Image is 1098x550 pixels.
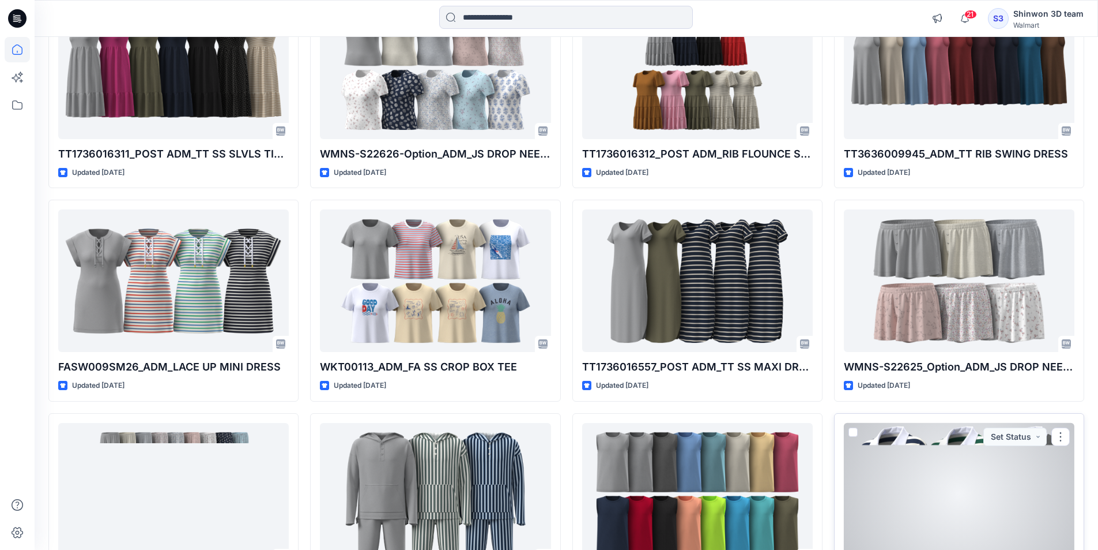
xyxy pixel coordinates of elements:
a: TT1736016557_POST ADM_TT SS MAXI DRESS [582,209,813,352]
div: Walmart [1013,21,1084,29]
p: Updated [DATE] [334,167,386,179]
p: TT1736016312_POST ADM_RIB FLOUNCE SLV SWING MINI [582,146,813,162]
a: WKT00113_ADM_FA SS CROP BOX TEE [320,209,550,352]
p: WMNS-S22625_Option_ADM_JS DROP NEEDLE Shorts [844,359,1074,375]
p: Updated [DATE] [858,167,910,179]
p: Updated [DATE] [334,380,386,392]
p: Updated [DATE] [596,167,648,179]
a: FASW009SM26_ADM_LACE UP MINI DRESS [58,209,289,352]
p: TT1736016557_POST ADM_TT SS MAXI DRESS [582,359,813,375]
p: Updated [DATE] [72,380,124,392]
span: 21 [964,10,977,19]
p: Updated [DATE] [596,380,648,392]
p: Updated [DATE] [858,380,910,392]
p: WKT00113_ADM_FA SS CROP BOX TEE [320,359,550,375]
p: TT3636009945_ADM_TT RIB SWING DRESS [844,146,1074,162]
div: S3 [988,8,1009,29]
p: WMNS-S22626-Option_ADM_JS DROP NEEDLE SS Top [320,146,550,162]
p: TT1736016311_POST ADM_TT SS SLVLS TIERED KNIT DRESS [58,146,289,162]
p: FASW009SM26_ADM_LACE UP MINI DRESS [58,359,289,375]
a: WMNS-S22625_Option_ADM_JS DROP NEEDLE Shorts [844,209,1074,352]
div: Shinwon 3D team [1013,7,1084,21]
p: Updated [DATE] [72,167,124,179]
